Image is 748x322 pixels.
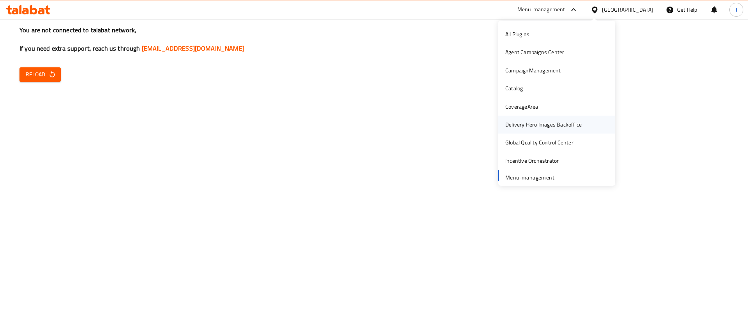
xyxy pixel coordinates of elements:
div: Global Quality Control Center [505,138,573,147]
div: All Plugins [505,30,529,39]
a: [EMAIL_ADDRESS][DOMAIN_NAME] [142,42,244,54]
div: CampaignManagement [505,66,561,75]
div: Incentive Orchestrator [505,157,559,165]
div: Menu-management [517,5,565,14]
span: J [736,5,737,14]
div: CoverageArea [505,102,538,111]
button: Reload [19,67,61,82]
div: Agent Campaigns Center [505,48,564,56]
span: Reload [26,70,55,79]
div: [GEOGRAPHIC_DATA] [602,5,653,14]
div: Catalog [505,84,523,93]
div: Delivery Hero Images Backoffice [505,120,582,129]
h3: You are not connected to talabat network, If you need extra support, reach us through [19,26,729,53]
